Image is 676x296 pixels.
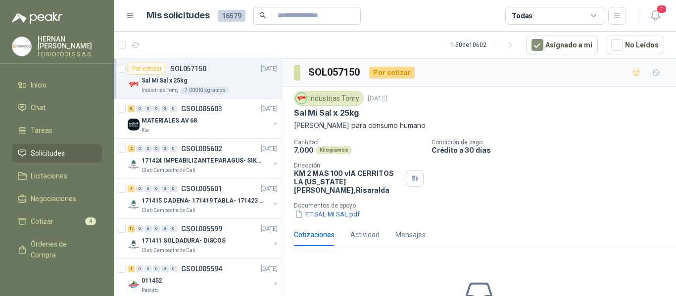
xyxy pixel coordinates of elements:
[128,103,280,134] a: 6 0 0 0 0 0 GSOL005603[DATE] Company LogoMATERIALES AV 68Kia
[128,199,140,211] img: Company Logo
[161,225,169,232] div: 0
[294,229,335,240] div: Cotizaciones
[261,184,278,194] p: [DATE]
[261,64,278,74] p: [DATE]
[170,105,177,112] div: 0
[181,145,222,152] p: GSOL005602
[153,185,160,192] div: 0
[170,185,177,192] div: 0
[218,10,245,22] span: 16579
[294,162,403,169] p: Dirección
[161,105,169,112] div: 0
[432,139,672,146] p: Condición de pago
[261,224,278,234] p: [DATE]
[145,105,152,112] div: 0
[146,8,210,23] h1: Mis solicitudes
[142,247,195,254] p: Club Campestre de Cali
[142,116,197,126] p: MATERIALES AV 68
[128,119,140,130] img: Company Logo
[38,36,102,49] p: HERNAN [PERSON_NAME]
[261,264,278,274] p: [DATE]
[12,76,102,94] a: Inicio
[432,146,672,154] p: Crédito a 30 días
[128,225,135,232] div: 11
[294,202,672,209] p: Documentos de apoyo
[128,185,135,192] div: 4
[128,265,135,272] div: 1
[181,185,222,192] p: GSOL005601
[136,145,144,152] div: 0
[128,145,135,152] div: 2
[161,185,169,192] div: 0
[31,102,46,113] span: Chat
[145,265,152,272] div: 0
[308,65,361,80] h3: SOL057150
[12,144,102,163] a: Solicitudes
[170,225,177,232] div: 0
[128,279,140,291] img: Company Logo
[128,223,280,254] a: 11 0 0 0 0 0 GSOL005599[DATE] Company Logo171411 SOLDADURA- DISCOSClub Campestre de Cali
[128,143,280,174] a: 2 0 0 0 0 0 GSOL005602[DATE] Company Logo171424 IMPEABILIZANTE PARAGUS- SIKALASTICClub Campestre ...
[128,239,140,251] img: Company Logo
[153,225,160,232] div: 0
[12,98,102,117] a: Chat
[606,36,664,54] button: No Leídos
[656,4,667,14] span: 1
[128,183,280,214] a: 4 0 0 0 0 0 GSOL005601[DATE] Company Logo171415 CADENA- 171419 TABLA- 171423 VARILLAClub Campestr...
[294,139,424,146] p: Cantidad
[136,265,144,272] div: 0
[142,207,195,214] p: Club Campestre de Cali
[142,236,226,246] p: 171411 SOLDADURA- DISCOS
[12,212,102,231] a: Cotizar4
[368,94,387,103] p: [DATE]
[294,91,364,106] div: Industrias Tomy
[12,189,102,208] a: Negociaciones
[12,12,62,24] img: Logo peakr
[12,121,102,140] a: Tareas
[114,59,282,99] a: Por cotizarSOL057150[DATE] Company LogoSal Mi Sal x 25kgIndustrias Tomy7.000 Kilogramos
[161,145,169,152] div: 0
[294,169,403,194] p: KM 2 MAS 100 vIA CERRITOS LA [US_STATE] [PERSON_NAME] , Risaralda
[294,209,361,219] button: FT SAL MI SAL.pdf
[31,216,53,227] span: Cotizar
[181,105,222,112] p: GSOL005603
[153,265,160,272] div: 0
[136,225,144,232] div: 0
[142,76,187,85] p: Sal Mi Sal x 25kg
[128,63,166,75] div: Por cotizar
[145,185,152,192] div: 0
[142,127,149,134] p: Kia
[31,80,47,90] span: Inicio
[170,145,177,152] div: 0
[261,144,278,154] p: [DATE]
[85,217,96,225] span: 4
[512,10,532,21] div: Todas
[181,265,222,272] p: GSOL005594
[142,196,265,206] p: 171415 CADENA- 171419 TABLA- 171423 VARILLA
[181,225,222,232] p: GSOL005599
[142,156,265,166] p: 171424 IMPEABILIZANTE PARAGUS- SIKALASTIC
[31,193,76,204] span: Negociaciones
[142,276,162,286] p: 011452
[395,229,426,240] div: Mensajes
[128,105,135,112] div: 6
[450,37,518,53] div: 1 - 50 de 10602
[31,239,93,260] span: Órdenes de Compra
[12,268,102,287] a: Remisiones
[261,104,278,114] p: [DATE]
[369,67,415,79] div: Por cotizar
[181,86,229,94] div: 7.000 Kilogramos
[142,287,158,295] p: Patojito
[646,7,664,25] button: 1
[170,65,206,72] p: SOL057150
[128,159,140,170] img: Company Logo
[296,93,307,104] img: Company Logo
[161,265,169,272] div: 0
[38,51,102,57] p: FERROTOOLS S.A.S.
[170,265,177,272] div: 0
[316,146,352,154] div: Kilogramos
[142,86,179,94] p: Industrias Tomy
[12,37,31,56] img: Company Logo
[136,185,144,192] div: 0
[142,167,195,174] p: Club Campestre de Cali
